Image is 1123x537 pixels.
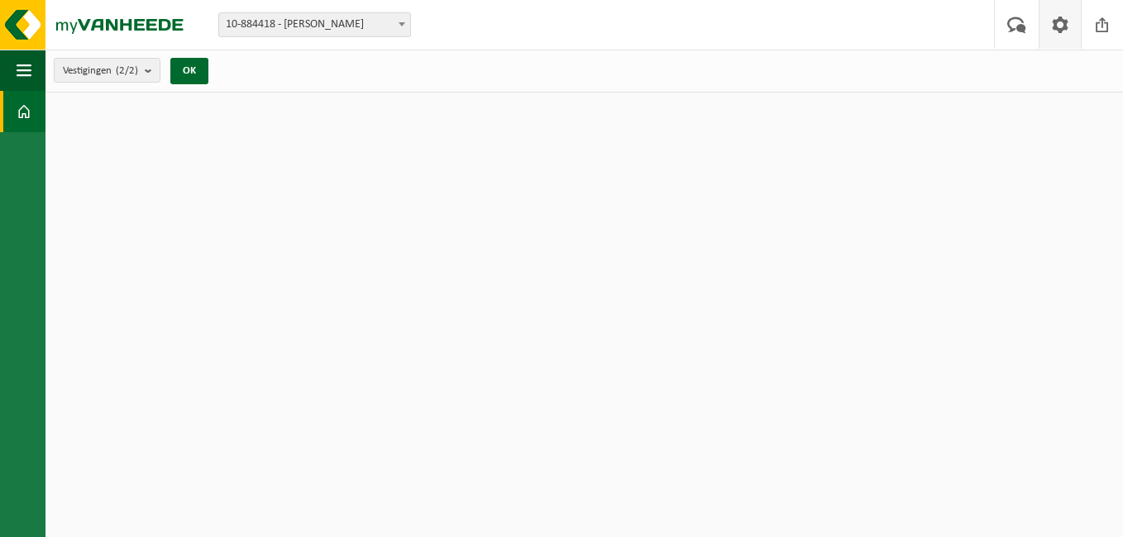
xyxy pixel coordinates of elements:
button: Vestigingen(2/2) [54,58,160,83]
count: (2/2) [116,65,138,76]
span: 10-884418 - JOEKAR - ASSEBROEK [218,12,411,37]
button: OK [170,58,208,84]
span: 10-884418 - JOEKAR - ASSEBROEK [219,13,410,36]
span: Vestigingen [63,59,138,83]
